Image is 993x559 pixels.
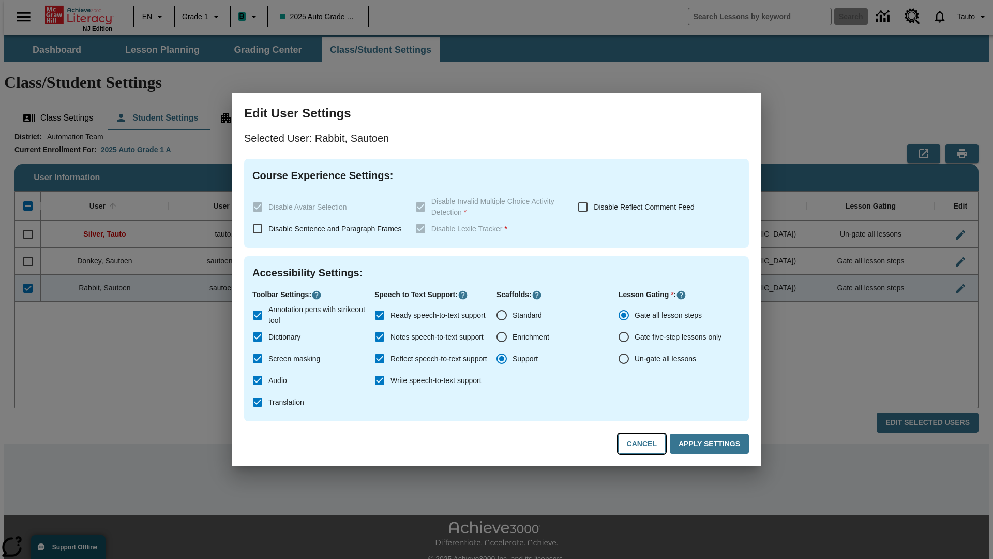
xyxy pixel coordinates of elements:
span: Notes speech-to-text support [390,332,484,343]
span: Enrichment [513,332,549,343]
span: Screen masking [268,354,320,364]
span: Dictionary [268,332,300,343]
span: Gate five-step lessons only [635,332,721,343]
p: Selected User: Rabbit, Sautoen [244,130,749,146]
span: Ready speech-to-text support [390,310,486,321]
h3: Edit User Settings [244,105,749,122]
span: Un-gate all lessons [635,354,696,364]
span: Disable Reflect Comment Feed [594,203,695,211]
button: Apply Settings [670,434,749,454]
button: Click here to know more about [311,290,322,300]
span: Disable Invalid Multiple Choice Activity Detection [431,197,554,216]
button: Cancel [618,434,666,454]
p: Scaffolds : [496,289,619,300]
span: Audio [268,375,287,386]
button: Click here to know more about [458,290,468,300]
span: Reflect speech-to-text support [390,354,487,364]
span: Support [513,354,538,364]
button: Click here to know more about [676,290,686,300]
span: Translation [268,397,304,408]
h4: Course Experience Settings : [252,167,741,184]
label: These settings are specific to individual classes. To see these settings or make changes, please ... [247,196,407,218]
p: Speech to Text Support : [374,289,496,300]
p: Toolbar Settings : [252,289,374,300]
span: Annotation pens with strikeout tool [268,304,366,326]
span: Gate all lesson steps [635,310,702,321]
h4: Accessibility Settings : [252,264,741,281]
label: These settings are specific to individual classes. To see these settings or make changes, please ... [410,218,570,240]
span: Write speech-to-text support [390,375,482,386]
span: Disable Sentence and Paragraph Frames [268,225,402,233]
span: Disable Avatar Selection [268,203,347,211]
span: Standard [513,310,542,321]
button: Click here to know more about [532,290,542,300]
label: These settings are specific to individual classes. To see these settings or make changes, please ... [410,196,570,218]
span: Disable Lexile Tracker [431,225,507,233]
p: Lesson Gating : [619,289,741,300]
